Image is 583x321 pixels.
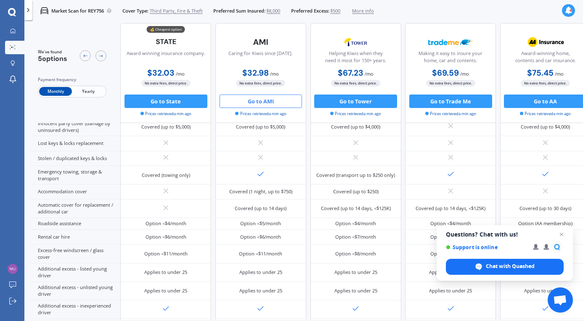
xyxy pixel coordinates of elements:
[316,172,395,179] div: Covered (transport up to $250 only)
[147,68,175,78] b: $32.03
[416,205,485,212] div: Covered (up to 14 days, <$125K)
[314,95,397,108] button: Go to Tower
[430,234,471,240] div: Option <$7/month
[40,7,48,15] img: car.f15378c7a67c060ca3f3.svg
[144,250,188,257] div: Option <$11/month
[518,220,572,227] div: Option (AA membership)
[239,287,282,294] div: Applies to under 25
[519,205,571,212] div: Covered (up to 30 days)
[140,111,191,117] span: Prices retrieved a min ago
[520,111,571,117] span: Prices retrieved a min ago
[330,111,381,117] span: Prices retrieved a min ago
[29,245,120,263] div: Excess-free windscreen / glass cover
[228,50,293,67] div: Caring for Kiwis since [DATE].
[270,71,279,77] span: / mo
[239,250,282,257] div: Option <$11/month
[144,34,188,50] img: State-text-1.webp
[338,68,363,78] b: $67.23
[240,234,281,240] div: Option <$6/month
[150,8,203,14] span: Third Party, Fire & Theft
[330,8,340,14] span: $500
[335,220,376,227] div: Option <$4/month
[486,263,535,270] span: Chat with Quashed
[29,118,120,136] div: Innocent party cover (damage by uninsured drivers)
[29,218,120,230] div: Roadside assistance
[521,80,570,87] span: No extra fees, direct price.
[242,68,269,78] b: $32.98
[521,124,570,130] div: Covered (up to $4,000)
[446,259,564,275] span: Chat with Quashed
[334,34,378,50] img: Tower.webp
[238,34,283,50] img: AMI-text-1.webp
[429,287,472,294] div: Applies to under 25
[125,95,207,108] button: Go to State
[321,205,391,212] div: Covered (up to 14 days, <$125K)
[291,8,329,14] span: Preferred Excess:
[446,244,527,250] span: Support is online
[29,263,120,282] div: Additional excess - listed young driver
[229,188,292,195] div: Covered (1 night, up to $750)
[239,269,282,276] div: Applies to under 25
[432,68,459,78] b: $69.59
[316,50,395,67] div: Helping Kiwis when they need it most for 150+ years.
[460,71,469,77] span: / mo
[411,50,490,67] div: Making it easy to insure your home, car and contents.
[365,71,374,77] span: / mo
[428,34,473,50] img: Trademe.webp
[236,80,285,87] span: No extra fees, direct price.
[425,111,476,117] span: Prices retrieved a min ago
[213,8,265,14] span: Preferred Sum Insured:
[334,269,377,276] div: Applies to under 25
[29,230,120,245] div: Rental car hire
[8,264,18,274] img: f013eb0985af35b46bc0c46723901b65
[446,231,564,238] span: Questions? Chat with us!
[240,220,281,227] div: Option <$5/month
[235,205,286,212] div: Covered (up to 14 days)
[220,95,302,108] button: Go to AMI
[29,184,120,199] div: Accommodation cover
[146,220,186,227] div: Option <$4/month
[29,151,120,166] div: Stolen / duplicated keys & locks
[29,282,120,300] div: Additional excess - unlisted young driver
[334,287,377,294] div: Applies to under 25
[527,68,554,78] b: $75.45
[29,300,120,319] div: Additional excess - inexperienced driver
[122,8,148,14] span: Cover Type:
[236,124,285,130] div: Covered (up to $5,000)
[426,80,475,87] span: No extra fees, direct price.
[144,287,187,294] div: Applies to under 25
[524,287,567,294] div: Applies to under 25
[38,54,67,63] span: 5 options
[523,34,568,50] img: AA.webp
[335,234,376,240] div: Option <$7/month
[548,287,573,313] a: Open chat
[142,172,190,179] div: Covered (towing only)
[430,220,471,227] div: Option <$4/month
[331,80,380,87] span: No extra fees, direct price.
[127,50,205,67] div: Award winning insurance company.
[235,111,286,117] span: Prices retrieved a min ago
[146,234,186,240] div: Option <$6/month
[429,269,472,276] div: Applies to under 25
[141,80,191,87] span: No extra fees, direct price.
[72,87,105,96] span: Yearly
[29,136,120,151] div: Lost keys & locks replacement
[266,8,280,14] span: $8,000
[39,87,72,96] span: Monthly
[38,49,67,55] span: We've found
[141,124,191,130] div: Covered (up to $5,000)
[144,269,187,276] div: Applies to under 25
[29,200,120,218] div: Automatic cover for replacement / additional car
[555,71,564,77] span: / mo
[333,188,379,195] div: Covered (up to $250)
[335,250,376,257] div: Option <$8/month
[38,76,106,83] div: Payment frequency
[352,8,374,14] span: More info
[430,250,471,257] div: Option <$8/month
[51,8,104,14] p: Market Scan for REY756
[409,95,492,108] button: Go to Trade Me
[29,166,120,184] div: Emergency towing, storage & transport
[176,71,185,77] span: / mo
[331,124,380,130] div: Covered (up to $4,000)
[147,26,185,33] div: 💰 Cheapest option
